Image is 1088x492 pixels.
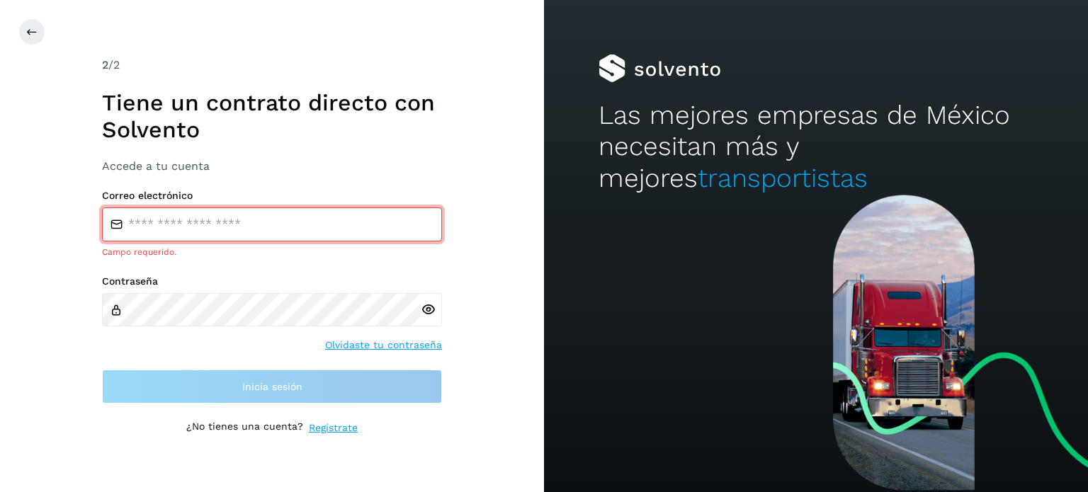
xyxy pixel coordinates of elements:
div: Campo requerido. [102,246,442,258]
button: Inicia sesión [102,370,442,404]
h3: Accede a tu cuenta [102,159,442,173]
span: 2 [102,58,108,71]
a: Olvidaste tu contraseña [325,338,442,353]
h1: Tiene un contrato directo con Solvento [102,89,442,144]
label: Correo electrónico [102,190,442,202]
label: Contraseña [102,275,442,287]
div: /2 [102,57,442,74]
span: Inicia sesión [242,382,302,391]
span: transportistas [698,163,868,193]
h2: Las mejores empresas de México necesitan más y mejores [599,100,1033,194]
p: ¿No tienes una cuenta? [186,421,303,435]
a: Regístrate [309,421,358,435]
